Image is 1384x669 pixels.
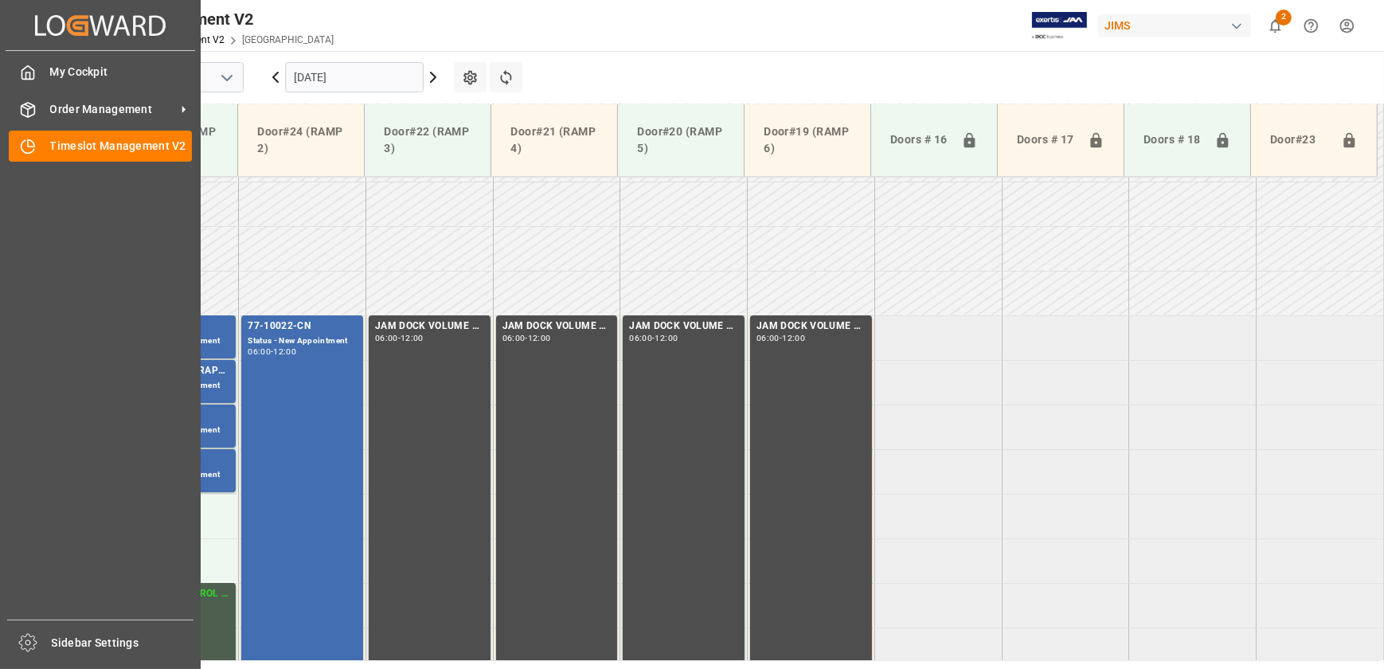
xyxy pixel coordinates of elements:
[884,125,955,155] div: Doors # 16
[248,348,271,355] div: 06:00
[1098,10,1257,41] button: JIMS
[1293,8,1329,44] button: Help Center
[375,334,398,342] div: 06:00
[502,334,526,342] div: 06:00
[69,7,334,31] div: Timeslot Management V2
[375,319,484,334] div: JAM DOCK VOLUME CONTROL
[251,117,351,163] div: Door#24 (RAMP 2)
[248,319,357,334] div: 77-10022-CN
[655,334,678,342] div: 12:00
[1032,12,1087,40] img: Exertis%20JAM%20-%20Email%20Logo.jpg_1722504956.jpg
[377,117,478,163] div: Door#22 (RAMP 3)
[757,117,858,163] div: Door#19 (RAMP 6)
[214,65,238,90] button: open menu
[248,334,357,348] div: Status - New Appointment
[1264,125,1335,155] div: Door#23
[652,334,655,342] div: -
[629,334,652,342] div: 06:00
[273,348,296,355] div: 12:00
[502,319,612,334] div: JAM DOCK VOLUME CONTROL
[50,101,176,118] span: Order Management
[401,334,424,342] div: 12:00
[782,334,805,342] div: 12:00
[629,319,738,334] div: JAM DOCK VOLUME CONTROL
[398,334,401,342] div: -
[271,348,273,355] div: -
[757,319,866,334] div: JAM DOCK VOLUME CONTROL
[285,62,424,92] input: DD.MM.YYYY
[50,64,193,80] span: My Cockpit
[9,57,192,88] a: My Cockpit
[528,334,551,342] div: 12:00
[504,117,604,163] div: Door#21 (RAMP 4)
[9,131,192,162] a: Timeslot Management V2
[757,334,780,342] div: 06:00
[1011,125,1081,155] div: Doors # 17
[525,334,527,342] div: -
[50,138,193,155] span: Timeslot Management V2
[1257,8,1293,44] button: show 2 new notifications
[1276,10,1292,25] span: 2
[780,334,782,342] div: -
[631,117,731,163] div: Door#20 (RAMP 5)
[1137,125,1208,155] div: Doors # 18
[1098,14,1251,37] div: JIMS
[52,635,194,651] span: Sidebar Settings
